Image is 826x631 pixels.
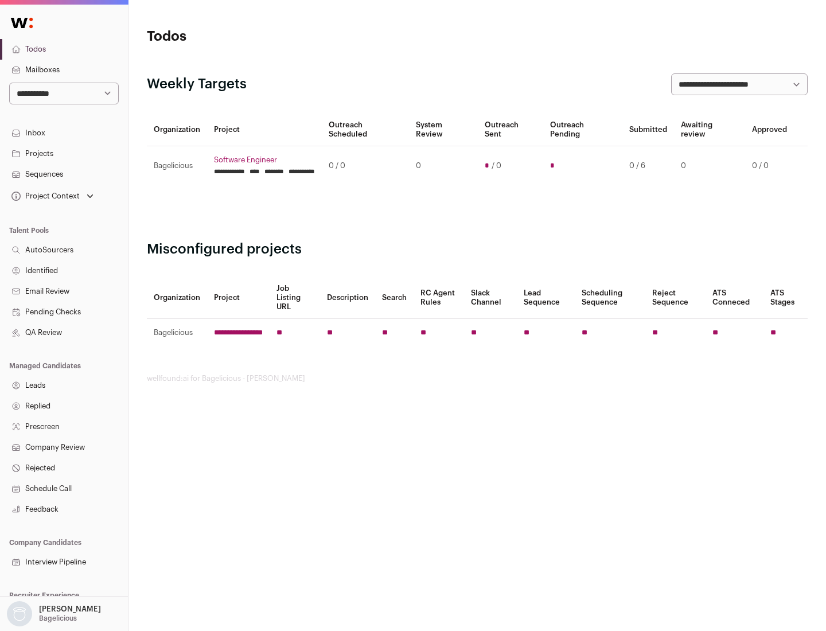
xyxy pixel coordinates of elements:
[674,114,745,146] th: Awaiting review
[320,277,375,319] th: Description
[492,161,501,170] span: / 0
[409,114,477,146] th: System Review
[147,374,808,383] footer: wellfound:ai for Bagelicious - [PERSON_NAME]
[706,277,763,319] th: ATS Conneced
[9,192,80,201] div: Project Context
[147,319,207,347] td: Bagelicious
[517,277,575,319] th: Lead Sequence
[763,277,808,319] th: ATS Stages
[575,277,645,319] th: Scheduling Sequence
[147,114,207,146] th: Organization
[745,114,794,146] th: Approved
[7,601,32,626] img: nopic.png
[645,277,706,319] th: Reject Sequence
[147,146,207,186] td: Bagelicious
[207,114,322,146] th: Project
[464,277,517,319] th: Slack Channel
[214,155,315,165] a: Software Engineer
[39,605,101,614] p: [PERSON_NAME]
[147,240,808,259] h2: Misconfigured projects
[414,277,463,319] th: RC Agent Rules
[543,114,622,146] th: Outreach Pending
[147,28,367,46] h1: Todos
[622,146,674,186] td: 0 / 6
[5,11,39,34] img: Wellfound
[478,114,544,146] th: Outreach Sent
[5,601,103,626] button: Open dropdown
[147,75,247,94] h2: Weekly Targets
[207,277,270,319] th: Project
[9,188,96,204] button: Open dropdown
[622,114,674,146] th: Submitted
[409,146,477,186] td: 0
[147,277,207,319] th: Organization
[745,146,794,186] td: 0 / 0
[375,277,414,319] th: Search
[674,146,745,186] td: 0
[270,277,320,319] th: Job Listing URL
[39,614,77,623] p: Bagelicious
[322,146,409,186] td: 0 / 0
[322,114,409,146] th: Outreach Scheduled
